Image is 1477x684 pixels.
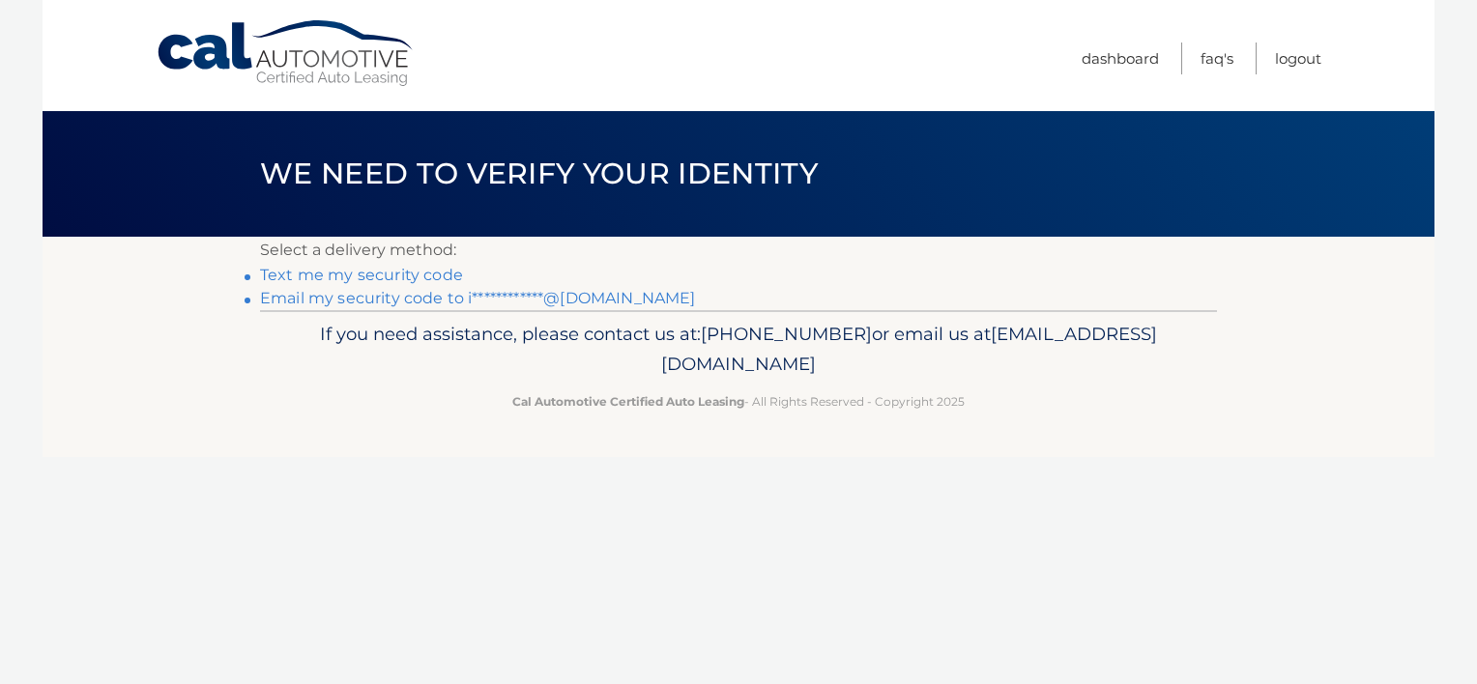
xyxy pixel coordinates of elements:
a: Logout [1275,43,1321,74]
strong: Cal Automotive Certified Auto Leasing [512,394,744,409]
a: Cal Automotive [156,19,417,88]
a: FAQ's [1201,43,1233,74]
p: Select a delivery method: [260,237,1217,264]
span: We need to verify your identity [260,156,818,191]
p: If you need assistance, please contact us at: or email us at [273,319,1204,381]
p: - All Rights Reserved - Copyright 2025 [273,391,1204,412]
a: Text me my security code [260,266,463,284]
span: [PHONE_NUMBER] [701,323,872,345]
a: Dashboard [1082,43,1159,74]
